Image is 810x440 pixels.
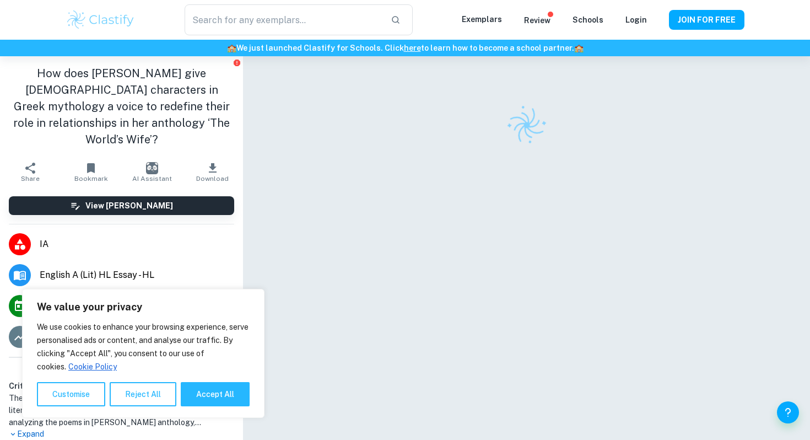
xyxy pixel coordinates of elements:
button: View [PERSON_NAME] [9,196,234,215]
span: IA [40,238,234,251]
button: Download [182,157,243,187]
button: Accept All [181,382,250,406]
button: Report issue [233,58,241,67]
span: Bookmark [74,175,108,183]
button: JOIN FOR FREE [669,10,744,30]
span: Share [21,175,40,183]
div: We value your privacy [22,289,264,418]
p: We value your privacy [37,301,250,314]
h6: We just launched Clastify for Schools. Click to learn how to become a school partner. [2,42,808,54]
p: We use cookies to enhance your browsing experience, serve personalised ads or content, and analys... [37,320,250,373]
span: 🏫 [227,44,236,52]
h6: View [PERSON_NAME] [85,200,173,212]
button: Help and Feedback [777,401,799,423]
p: Review [524,14,550,26]
a: Schools [573,15,603,24]
button: Bookmark [61,157,121,187]
span: English A (Lit) HL Essay - HL [40,269,234,282]
button: Reject All [110,382,176,406]
a: here [404,44,421,52]
h6: Criterion A [ 5 / 5 ]: [9,380,234,392]
a: Cookie Policy [68,362,117,372]
button: AI Assistant [122,157,182,187]
span: 🏫 [574,44,584,52]
h6: Examiner's summary [4,362,239,375]
button: Customise [37,382,105,406]
h1: The student demonstrated a thorough understanding of the literal meaning of the text by effective... [9,392,234,428]
img: Clastify logo [500,98,554,152]
img: Clastify logo [66,9,136,31]
h1: How does [PERSON_NAME] give [DEMOGRAPHIC_DATA] characters in Greek mythology a voice to redefine ... [9,65,234,148]
input: Search for any exemplars... [185,4,382,35]
span: Download [196,175,229,183]
p: Expand [9,428,234,440]
span: AI Assistant [132,175,172,183]
p: Exemplars [462,13,502,25]
a: Login [625,15,647,24]
img: AI Assistant [146,162,158,174]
